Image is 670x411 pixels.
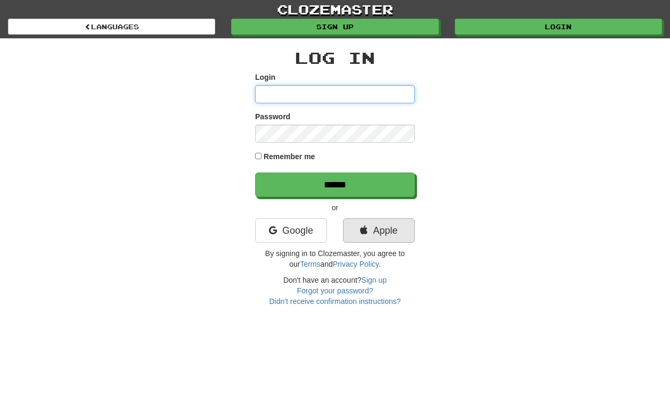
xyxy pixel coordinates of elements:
label: Password [255,111,290,122]
a: Forgot your password? [297,286,373,295]
a: Sign up [231,19,438,35]
a: Didn't receive confirmation instructions? [269,297,401,306]
label: Remember me [264,151,315,162]
a: Sign up [362,276,387,284]
p: By signing in to Clozemaster, you agree to our and . [255,248,415,269]
a: Google [255,218,327,243]
a: Apple [343,218,415,243]
p: or [255,202,415,213]
h2: Log In [255,49,415,67]
a: Login [455,19,662,35]
a: Privacy Policy [333,260,379,268]
a: Languages [8,19,215,35]
a: Terms [300,260,320,268]
label: Login [255,72,275,83]
div: Don't have an account? [255,275,415,307]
